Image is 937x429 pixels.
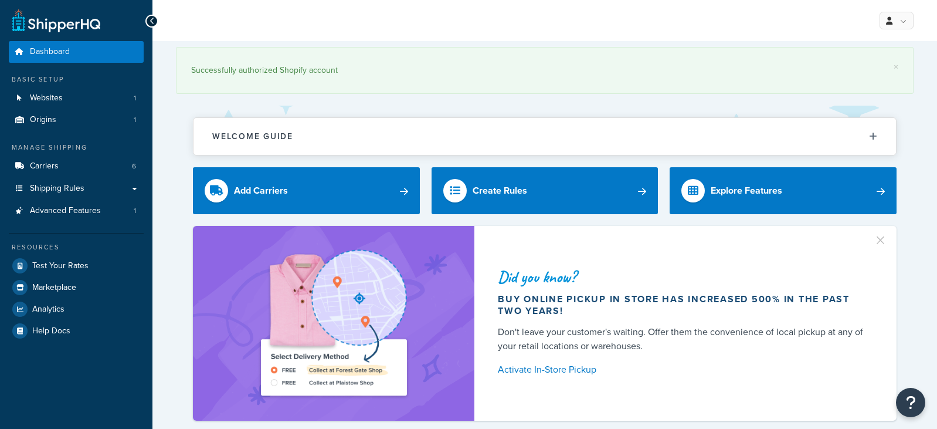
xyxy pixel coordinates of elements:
span: 1 [134,93,136,103]
div: Don't leave your customer's waiting. Offer them the convenience of local pickup at any of your re... [498,325,868,353]
button: Welcome Guide [193,118,896,155]
a: Explore Features [670,167,897,214]
span: 6 [132,161,136,171]
div: Create Rules [473,183,527,199]
div: Buy online pickup in store has increased 500% in the past two years! [498,293,868,317]
div: Basic Setup [9,75,144,85]
a: × [894,62,898,72]
a: Test Your Rates [9,255,144,276]
button: Open Resource Center [896,388,925,417]
span: Analytics [32,305,64,315]
span: 1 [134,206,136,216]
li: Advanced Features [9,200,144,222]
span: Test Your Rates [32,261,89,271]
span: Origins [30,115,56,125]
h2: Welcome Guide [212,132,293,141]
a: Websites1 [9,87,144,109]
li: Origins [9,109,144,131]
span: Shipping Rules [30,184,84,194]
a: Dashboard [9,41,144,63]
a: Analytics [9,299,144,320]
div: Add Carriers [234,183,288,199]
li: Websites [9,87,144,109]
a: Add Carriers [193,167,420,214]
div: Resources [9,242,144,252]
a: Origins1 [9,109,144,131]
a: Marketplace [9,277,144,298]
span: Help Docs [32,326,70,336]
a: Help Docs [9,320,144,342]
a: Carriers6 [9,156,144,177]
li: Carriers [9,156,144,177]
a: Shipping Rules [9,178,144,200]
div: Did you know? [498,269,868,285]
div: Successfully authorized Shopify account [191,62,898,79]
span: Advanced Features [30,206,101,216]
div: Explore Features [711,183,782,199]
div: Manage Shipping [9,143,144,153]
span: Marketplace [32,283,76,293]
a: Advanced Features1 [9,200,144,222]
img: ad-shirt-map-b0359fc47e01cab431d101c4b569394f6a03f54285957d908178d52f29eb9668.png [228,244,440,403]
span: 1 [134,115,136,125]
span: Carriers [30,161,59,171]
a: Activate In-Store Pickup [498,362,868,378]
a: Create Rules [432,167,658,214]
span: Websites [30,93,63,103]
span: Dashboard [30,47,70,57]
